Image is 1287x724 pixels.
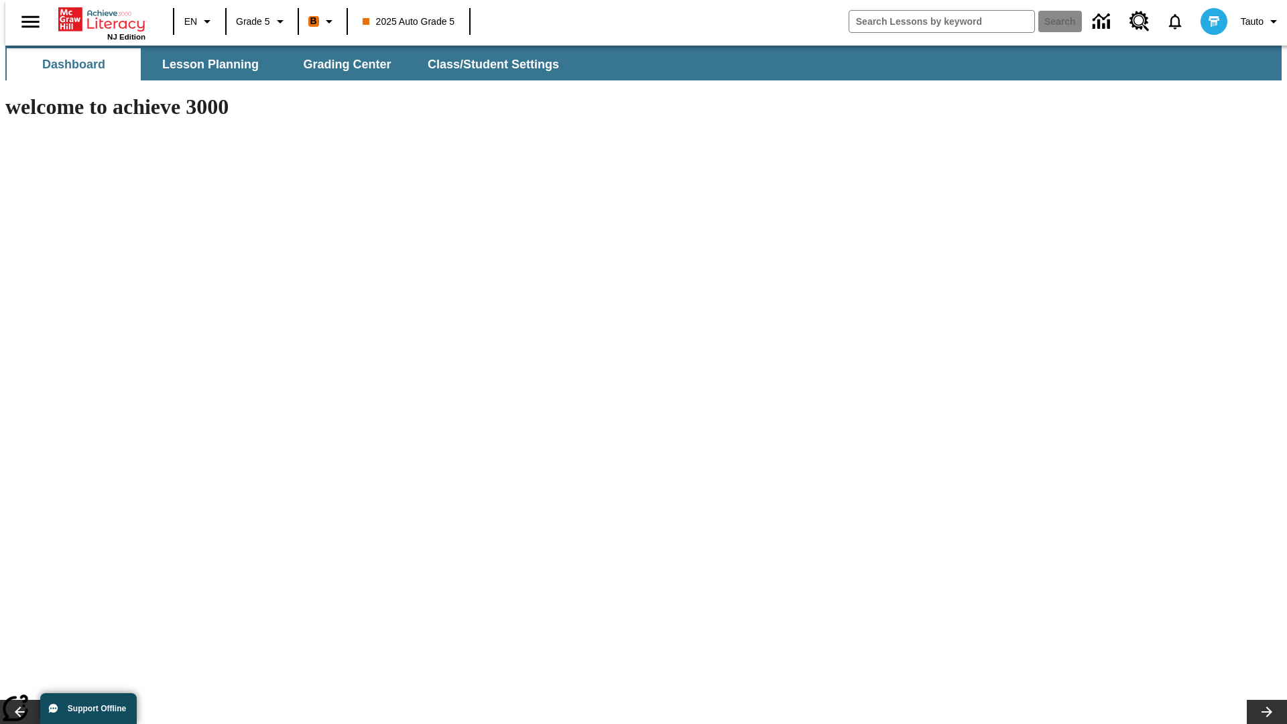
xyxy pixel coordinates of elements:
img: avatar image [1201,8,1227,35]
div: SubNavbar [5,48,571,80]
span: Grade 5 [236,15,270,29]
a: Data Center [1085,3,1121,40]
button: Lesson Planning [143,48,278,80]
span: EN [184,15,197,29]
div: Home [58,5,145,41]
span: Support Offline [68,704,126,713]
span: 2025 Auto Grade 5 [363,15,455,29]
button: Boost Class color is orange. Change class color [303,9,343,34]
div: SubNavbar [5,46,1282,80]
span: Dashboard [42,57,105,72]
span: Lesson Planning [162,57,259,72]
span: Tauto [1241,15,1264,29]
input: search field [849,11,1034,32]
span: Class/Student Settings [428,57,559,72]
button: Grading Center [280,48,414,80]
span: NJ Edition [107,33,145,41]
a: Home [58,6,145,33]
span: B [310,13,317,29]
button: Grade: Grade 5, Select a grade [231,9,294,34]
h1: welcome to achieve 3000 [5,95,897,119]
button: Language: EN, Select a language [178,9,221,34]
button: Open side menu [11,2,50,42]
button: Support Offline [40,693,137,724]
button: Lesson carousel, Next [1247,700,1287,724]
button: Profile/Settings [1235,9,1287,34]
a: Notifications [1158,4,1192,39]
button: Select a new avatar [1192,4,1235,39]
a: Resource Center, Will open in new tab [1121,3,1158,40]
span: Grading Center [303,57,391,72]
button: Class/Student Settings [417,48,570,80]
button: Dashboard [7,48,141,80]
